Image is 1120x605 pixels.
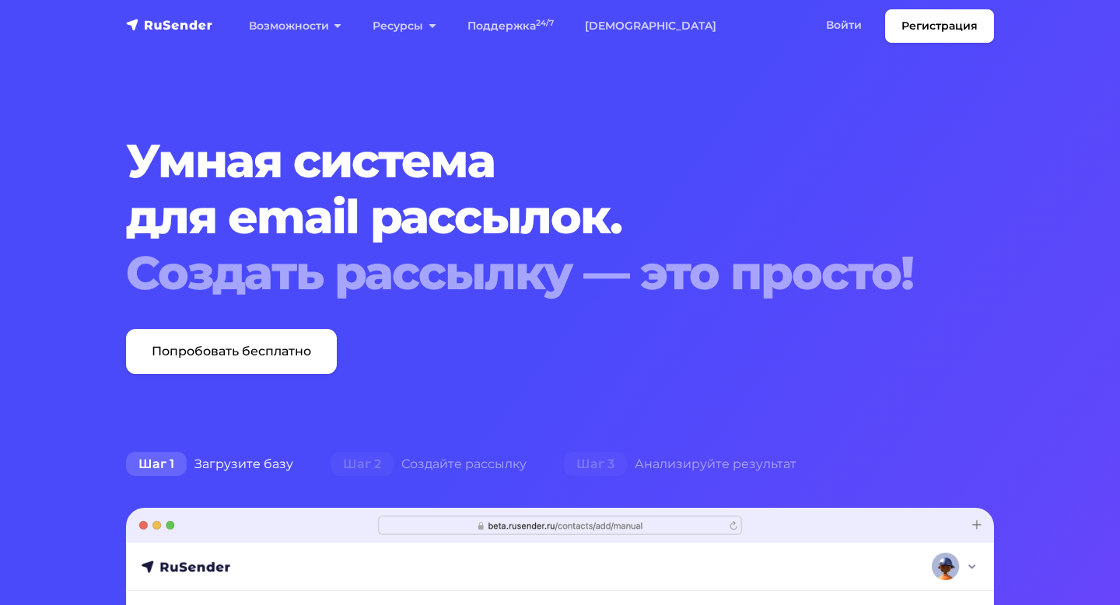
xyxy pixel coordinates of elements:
[357,10,451,42] a: Ресурсы
[126,329,337,374] a: Попробовать бесплатно
[536,18,554,28] sup: 24/7
[569,10,732,42] a: [DEMOGRAPHIC_DATA]
[810,9,877,41] a: Войти
[312,449,545,480] div: Создайте рассылку
[126,452,187,477] span: Шаг 1
[885,9,994,43] a: Регистрация
[126,245,920,301] div: Создать рассылку — это просто!
[126,133,920,301] h1: Умная система для email рассылок.
[545,449,815,480] div: Анализируйте результат
[331,452,394,477] span: Шаг 2
[564,452,627,477] span: Шаг 3
[126,17,213,33] img: RuSender
[452,10,569,42] a: Поддержка24/7
[233,10,357,42] a: Возможности
[107,449,312,480] div: Загрузите базу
